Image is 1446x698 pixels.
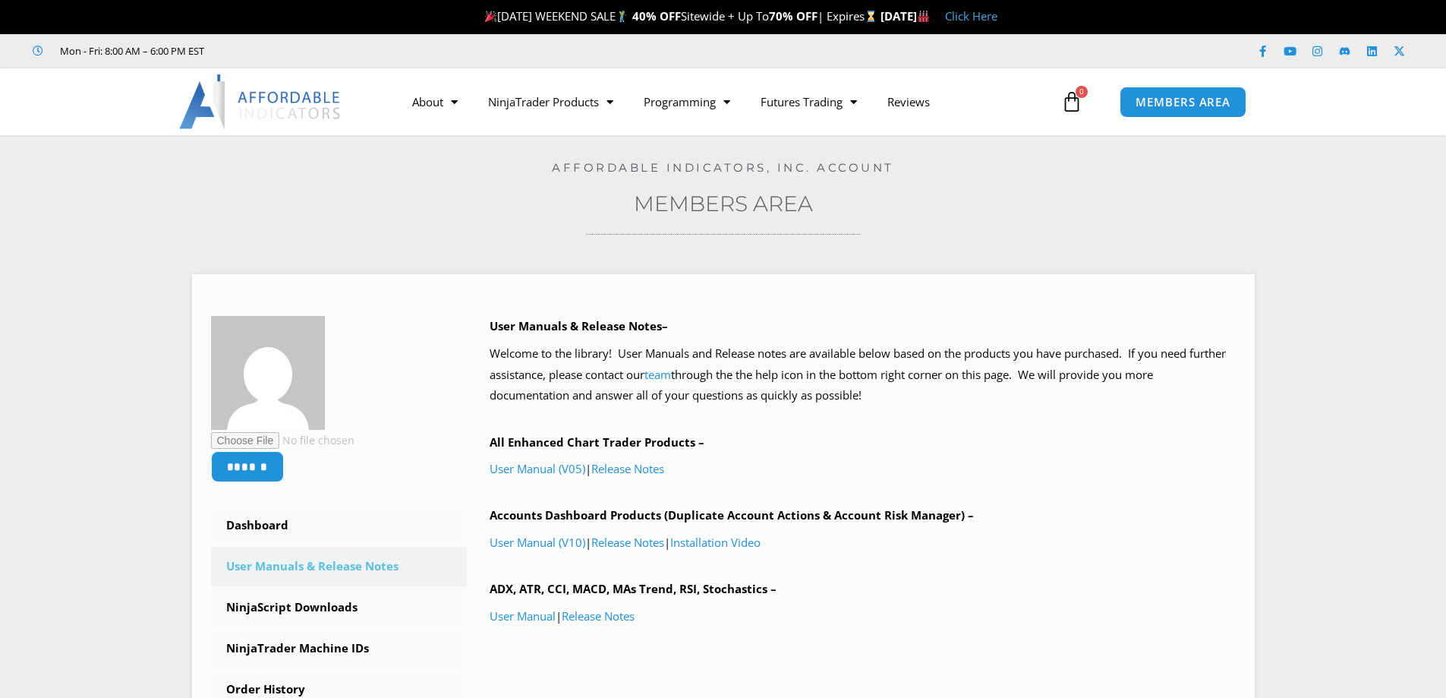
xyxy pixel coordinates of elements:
a: Release Notes [591,461,664,476]
a: team [644,367,671,382]
a: Reviews [872,84,945,119]
a: NinjaScript Downloads [211,588,468,627]
p: | | [490,532,1236,554]
a: Futures Trading [745,84,872,119]
a: User Manual (V10) [490,535,585,550]
a: Release Notes [562,608,635,624]
a: 0 [1038,80,1105,124]
b: All Enhanced Chart Trader Products – [490,434,704,450]
p: Welcome to the library! User Manuals and Release notes are available below based on the products ... [490,343,1236,407]
a: About [397,84,473,119]
a: Programming [628,84,745,119]
strong: 70% OFF [769,8,818,24]
img: 24b01cdd5a67d5df54e0cd2aba648eccc424c632ff12d636cec44867d2d85049 [211,316,325,430]
a: User Manual [490,608,556,624]
a: User Manuals & Release Notes [211,547,468,586]
strong: 40% OFF [632,8,681,24]
a: NinjaTrader Products [473,84,628,119]
span: MEMBERS AREA [1136,96,1230,108]
a: Affordable Indicators, Inc. Account [552,160,894,175]
b: User Manuals & Release Notes– [490,318,668,333]
b: Accounts Dashboard Products (Duplicate Account Actions & Account Risk Manager) – [490,507,974,523]
nav: Menu [397,84,1057,119]
a: Installation Video [670,535,761,550]
a: Release Notes [591,535,664,550]
span: Mon - Fri: 8:00 AM – 6:00 PM EST [56,42,204,60]
span: 0 [1076,86,1088,98]
img: 🏌️‍♂️ [616,11,628,22]
img: LogoAI | Affordable Indicators – NinjaTrader [179,74,342,129]
p: | [490,606,1236,627]
a: MEMBERS AREA [1120,87,1246,118]
a: Click Here [945,8,997,24]
img: 🎉 [485,11,496,22]
iframe: Customer reviews powered by Trustpilot [225,43,453,58]
b: ADX, ATR, CCI, MACD, MAs Trend, RSI, Stochastics – [490,581,777,596]
img: 🏭 [918,11,929,22]
p: | [490,459,1236,480]
a: Members Area [634,191,813,216]
strong: [DATE] [881,8,930,24]
span: [DATE] WEEKEND SALE Sitewide + Up To | Expires [481,8,880,24]
a: User Manual (V05) [490,461,585,476]
a: Dashboard [211,506,468,545]
img: ⌛ [865,11,877,22]
a: NinjaTrader Machine IDs [211,629,468,668]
